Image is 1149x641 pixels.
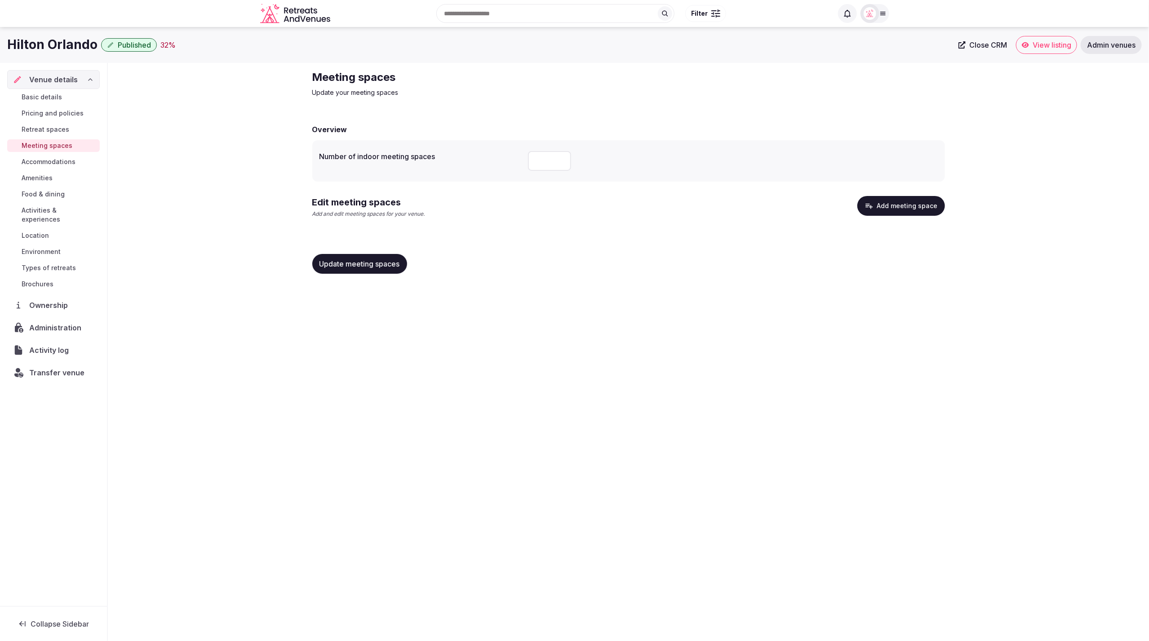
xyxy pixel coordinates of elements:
button: Update meeting spaces [312,254,407,274]
span: Amenities [22,174,53,183]
button: Published [101,38,157,52]
span: Retreat spaces [22,125,69,134]
h2: Meeting spaces [312,70,614,85]
img: miaceralde [864,7,876,20]
span: Collapse Sidebar [31,619,89,628]
span: Pricing and policies [22,109,84,118]
span: Admin venues [1087,40,1136,49]
svg: Retreats and Venues company logo [260,4,332,24]
a: View listing [1016,36,1077,54]
a: Ownership [7,296,100,315]
h2: Edit meeting spaces [312,196,425,209]
span: Published [118,40,151,49]
span: Food & dining [22,190,65,199]
span: View listing [1033,40,1071,49]
a: Food & dining [7,188,100,200]
span: Activities & experiences [22,206,96,224]
h2: Overview [312,124,347,135]
span: Administration [29,322,85,333]
button: Collapse Sidebar [7,614,100,634]
span: Activity log [29,345,72,356]
label: Number of indoor meeting spaces [319,153,521,160]
p: Add and edit meeting spaces for your venue. [312,210,425,218]
span: Venue details [29,74,78,85]
p: Update your meeting spaces [312,88,614,97]
button: Filter [685,5,726,22]
span: Transfer venue [29,367,84,378]
a: Meeting spaces [7,139,100,152]
a: Retreat spaces [7,123,100,136]
a: Close CRM [953,36,1012,54]
span: Meeting spaces [22,141,72,150]
a: Activity log [7,341,100,360]
span: Basic details [22,93,62,102]
a: Visit the homepage [260,4,332,24]
a: Administration [7,318,100,337]
span: Brochures [22,280,53,289]
span: Ownership [29,300,71,311]
a: Location [7,229,100,242]
span: Close CRM [969,40,1007,49]
a: Pricing and policies [7,107,100,120]
button: Add meeting space [857,196,945,216]
a: Environment [7,245,100,258]
a: Admin venues [1081,36,1142,54]
a: Basic details [7,91,100,103]
button: 32% [160,40,176,50]
h1: Hilton Orlando [7,36,98,53]
span: Update meeting spaces [319,259,400,268]
span: Filter [691,9,708,18]
a: Amenities [7,172,100,184]
div: 32 % [160,40,176,50]
a: Accommodations [7,156,100,168]
span: Accommodations [22,157,75,166]
span: Location [22,231,49,240]
button: Transfer venue [7,363,100,382]
a: Activities & experiences [7,204,100,226]
a: Types of retreats [7,262,100,274]
span: Types of retreats [22,263,76,272]
a: Brochures [7,278,100,290]
span: Environment [22,247,61,256]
